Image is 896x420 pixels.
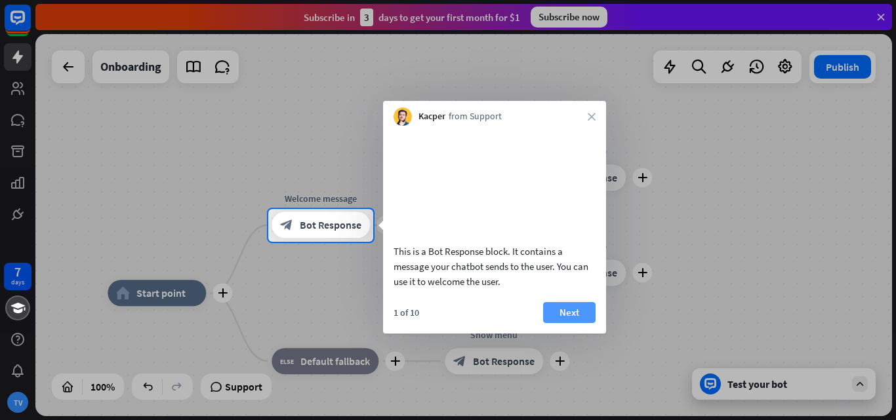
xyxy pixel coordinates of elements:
i: block_bot_response [280,219,293,232]
span: Kacper [418,110,445,123]
span: from Support [449,110,502,123]
button: Open LiveChat chat widget [10,5,50,45]
i: close [588,113,596,121]
span: Bot Response [300,219,361,232]
div: 1 of 10 [394,307,419,318]
button: Next [543,302,596,323]
div: This is a Bot Response block. It contains a message your chatbot sends to the user. You can use i... [394,244,596,289]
